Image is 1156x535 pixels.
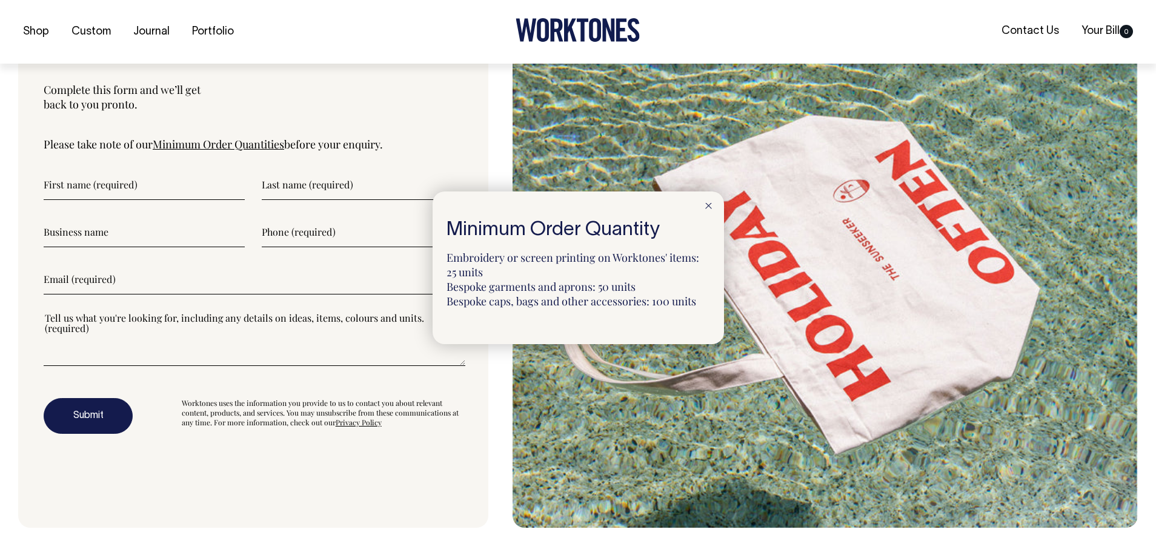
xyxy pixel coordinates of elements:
a: Custom [67,22,116,42]
h5: Minimum Order Quantity [447,219,710,241]
p: Embroidery or screen printing on Worktones' items: 25 units Bespoke garments and aprons: 50 units... [447,250,710,308]
a: Journal [128,22,174,42]
span: 0 [1120,25,1133,38]
a: Shop [18,22,54,42]
a: Contact Us [997,21,1064,41]
a: Portfolio [187,22,239,42]
a: Your Bill0 [1077,21,1138,41]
